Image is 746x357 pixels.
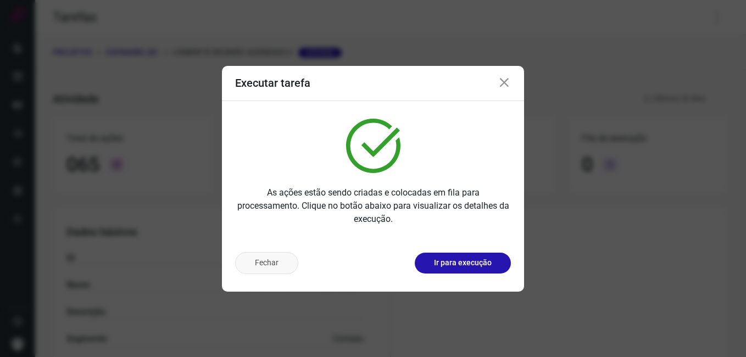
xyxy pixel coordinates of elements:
[235,186,511,226] p: As ações estão sendo criadas e colocadas em fila para processamento. Clique no botão abaixo para ...
[346,119,400,173] img: verified.svg
[434,257,492,269] p: Ir para execução
[235,252,298,274] button: Fechar
[235,76,310,90] h3: Executar tarefa
[415,253,511,274] button: Ir para execução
